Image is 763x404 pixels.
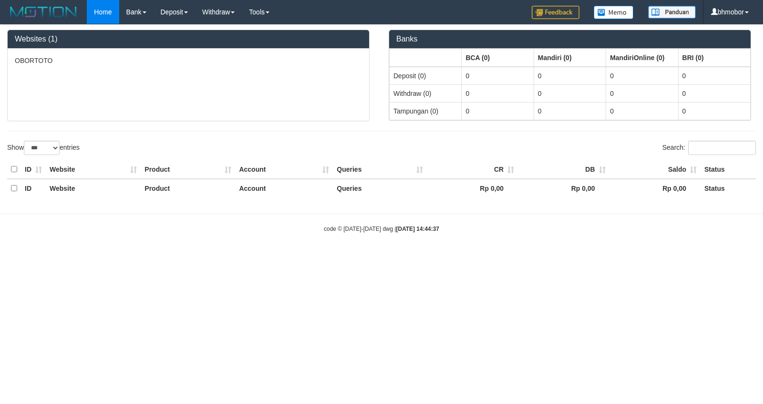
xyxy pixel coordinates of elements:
[534,49,606,67] th: Group: activate to sort column ascending
[609,179,701,197] th: Rp 0,00
[7,141,80,155] label: Show entries
[688,141,756,155] input: Search:
[606,67,678,85] td: 0
[678,67,750,85] td: 0
[462,49,534,67] th: Group: activate to sort column ascending
[606,102,678,120] td: 0
[534,84,606,102] td: 0
[21,160,46,179] th: ID
[15,56,362,65] p: OBORTOTO
[594,6,634,19] img: Button%20Memo.svg
[701,160,756,179] th: Status
[427,160,518,179] th: CR
[46,179,141,197] th: Website
[532,6,579,19] img: Feedback.jpg
[390,84,462,102] td: Withdraw (0)
[396,226,439,232] strong: [DATE] 14:44:37
[7,5,80,19] img: MOTION_logo.png
[648,6,696,19] img: panduan.png
[333,160,426,179] th: Queries
[390,102,462,120] td: Tampungan (0)
[462,67,534,85] td: 0
[141,179,235,197] th: Product
[24,141,60,155] select: Showentries
[333,179,426,197] th: Queries
[678,49,750,67] th: Group: activate to sort column ascending
[141,160,235,179] th: Product
[606,49,678,67] th: Group: activate to sort column ascending
[235,160,333,179] th: Account
[701,179,756,197] th: Status
[518,179,609,197] th: Rp 0,00
[46,160,141,179] th: Website
[427,179,518,197] th: Rp 0,00
[606,84,678,102] td: 0
[534,67,606,85] td: 0
[609,160,701,179] th: Saldo
[21,179,46,197] th: ID
[462,84,534,102] td: 0
[15,35,362,43] h3: Websites (1)
[390,67,462,85] td: Deposit (0)
[396,35,743,43] h3: Banks
[678,102,750,120] td: 0
[678,84,750,102] td: 0
[462,102,534,120] td: 0
[324,226,439,232] small: code © [DATE]-[DATE] dwg |
[534,102,606,120] td: 0
[662,141,756,155] label: Search:
[235,179,333,197] th: Account
[390,49,462,67] th: Group: activate to sort column ascending
[518,160,609,179] th: DB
